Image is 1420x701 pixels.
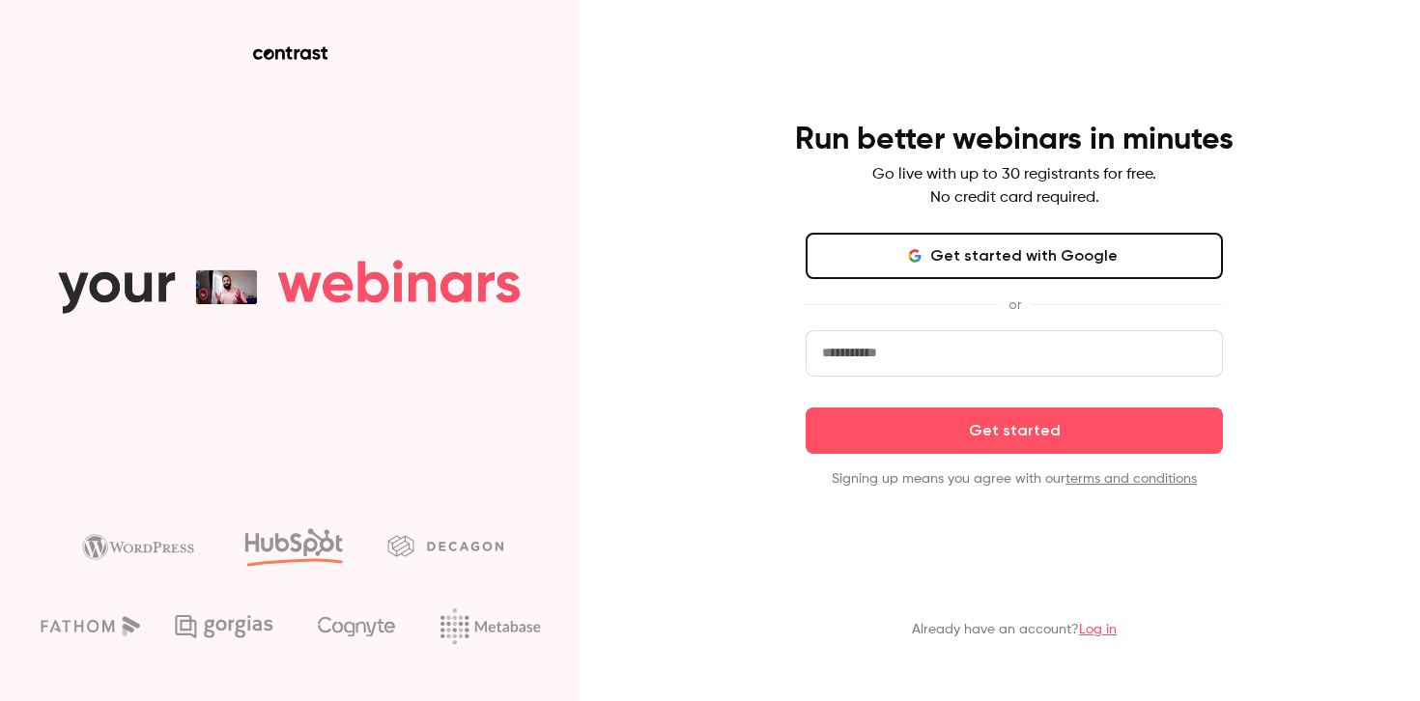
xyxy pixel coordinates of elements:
a: terms and conditions [1065,472,1197,486]
button: Get started [806,407,1223,454]
p: Go live with up to 30 registrants for free. No credit card required. [872,163,1156,210]
img: decagon [387,535,503,556]
p: Signing up means you agree with our [806,469,1223,489]
span: or [999,294,1031,315]
h4: Run better webinars in minutes [795,121,1234,159]
a: Log in [1079,623,1117,636]
button: Get started with Google [806,233,1223,279]
p: Already have an account? [912,620,1117,639]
